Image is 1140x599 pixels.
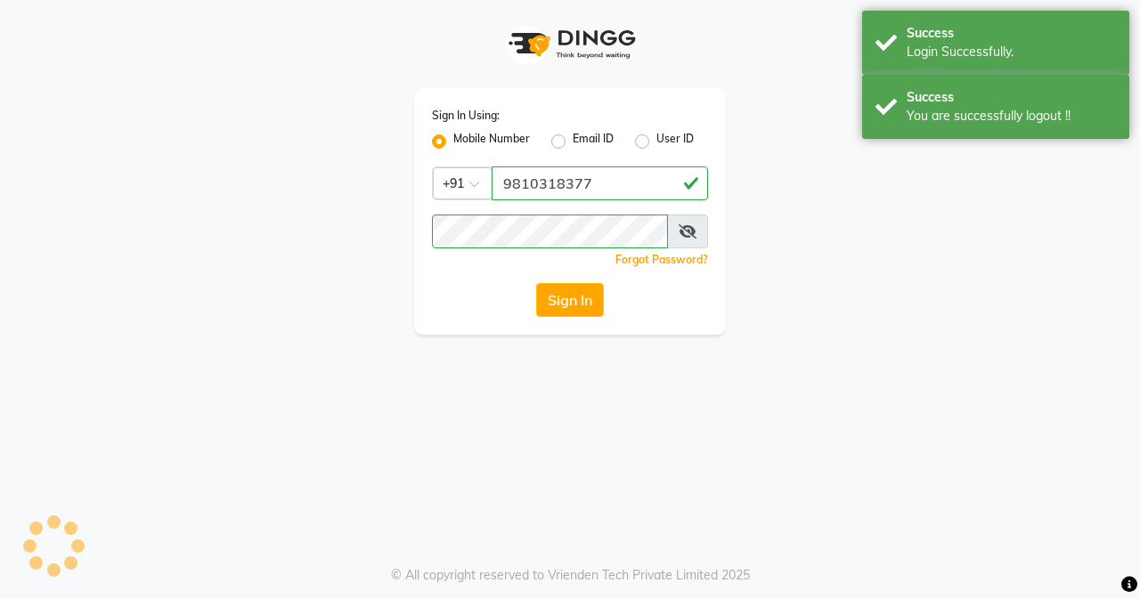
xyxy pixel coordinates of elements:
button: Sign In [536,283,604,317]
div: Login Successfully. [907,43,1116,61]
div: Success [907,88,1116,107]
label: Sign In Using: [432,108,500,124]
label: Mobile Number [453,131,530,152]
img: logo1.svg [499,18,641,70]
div: You are successfully logout !! [907,107,1116,125]
input: Username [492,166,708,200]
label: User ID [656,131,694,152]
div: Success [907,24,1116,43]
input: Username [432,215,668,248]
a: Forgot Password? [615,253,708,266]
label: Email ID [573,131,614,152]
